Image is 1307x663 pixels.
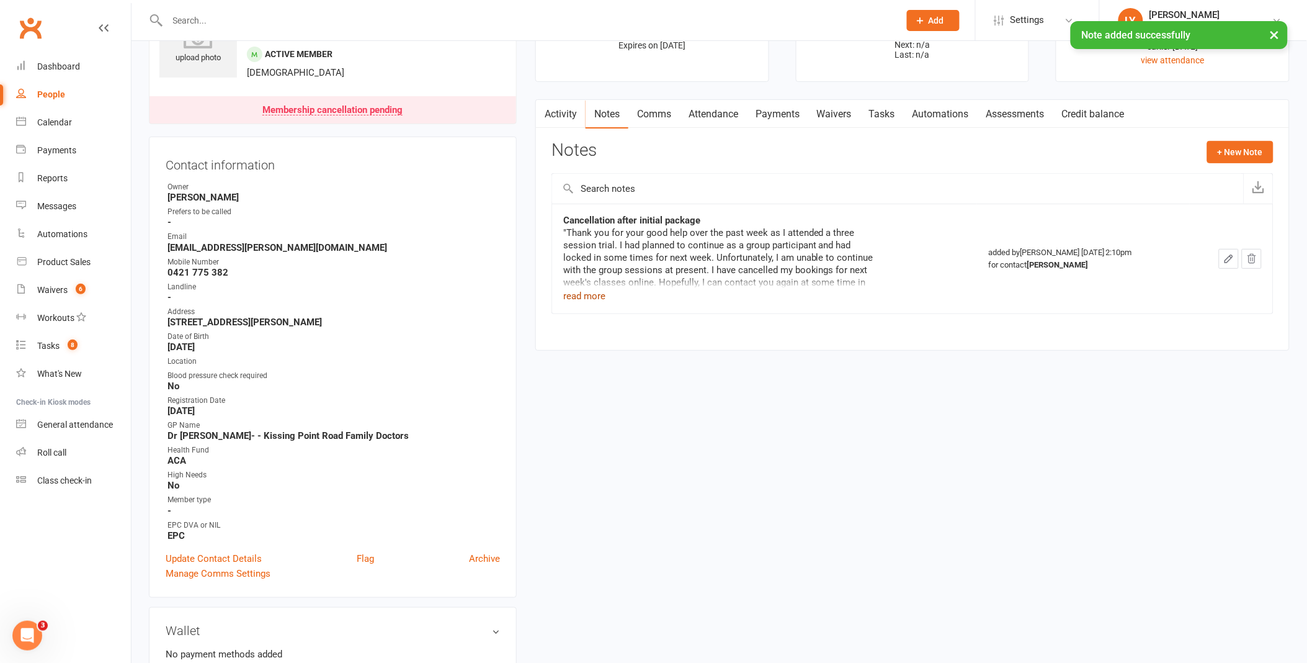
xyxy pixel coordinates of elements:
[166,624,500,638] h3: Wallet
[16,248,131,276] a: Product Sales
[68,340,78,350] span: 8
[37,369,82,379] div: What's New
[167,231,500,243] div: Email
[37,89,65,99] div: People
[469,551,500,566] a: Archive
[167,331,500,343] div: Date of Birth
[167,381,500,392] strong: No
[988,246,1179,271] div: added by [PERSON_NAME] [DATE] 2:10pm
[16,192,131,220] a: Messages
[536,100,586,129] a: Activity
[166,566,270,581] a: Manage Comms Settings
[563,215,700,226] strong: Cancellation after initial package
[16,165,131,192] a: Reports
[247,67,344,78] span: [DEMOGRAPHIC_DATA]
[38,621,48,631] span: 3
[1264,21,1286,48] button: ×
[628,100,680,129] a: Comms
[1027,260,1088,269] strong: [PERSON_NAME]
[16,276,131,304] a: Waivers 6
[167,520,500,531] div: EPC DVA or NIL
[164,12,891,29] input: Search...
[16,411,131,439] a: General attendance kiosk mode
[988,259,1179,271] div: for contact
[37,173,68,183] div: Reports
[1141,55,1204,65] a: view attendance
[37,229,87,239] div: Automations
[167,341,500,353] strong: [DATE]
[16,332,131,360] a: Tasks 8
[929,16,944,25] span: Add
[37,341,60,351] div: Tasks
[166,551,262,566] a: Update Contact Details
[37,145,76,155] div: Payments
[167,395,500,407] div: Registration Date
[167,242,500,253] strong: [EMAIL_ADDRESS][PERSON_NAME][DOMAIN_NAME]
[167,292,500,303] strong: -
[747,100,808,129] a: Payments
[1053,100,1133,129] a: Credit balance
[16,220,131,248] a: Automations
[551,141,597,163] h3: Notes
[563,227,873,301] div: "Thank you for your good help over the past week as I attended a three session trial. I had plann...
[167,420,500,431] div: GP Name
[76,284,86,294] span: 6
[15,12,46,43] a: Clubworx
[563,289,605,304] button: read more
[552,174,1244,204] input: Search notes
[167,455,500,466] strong: ACA
[167,444,500,456] div: Health Fund
[167,281,500,293] div: Landline
[167,469,500,481] div: High Needs
[37,313,74,323] div: Workouts
[1207,141,1274,163] button: + New Note
[265,49,332,59] span: Active member
[586,100,628,129] a: Notes
[907,10,960,31] button: Add
[167,267,500,278] strong: 0421 775 382
[12,621,42,651] iframe: Intercom live chat
[978,100,1053,129] a: Assessments
[680,100,747,129] a: Attendance
[16,304,131,332] a: Workouts
[16,81,131,109] a: People
[37,448,66,458] div: Roll call
[37,201,76,211] div: Messages
[167,494,500,506] div: Member type
[167,192,500,203] strong: [PERSON_NAME]
[1071,21,1288,49] div: Note added successfully
[166,153,500,172] h3: Contact information
[1149,20,1272,32] div: Staying Active [PERSON_NAME]
[167,505,500,516] strong: -
[16,439,131,467] a: Roll call
[167,181,500,193] div: Owner
[16,137,131,165] a: Payments
[167,530,500,541] strong: EPC
[37,476,92,485] div: Class check-in
[167,430,500,441] strong: Dr [PERSON_NAME]- - Kissing Point Road Family Doctors
[37,420,113,430] div: General attendance
[167,306,500,318] div: Address
[167,256,500,268] div: Mobile Number
[37,257,91,267] div: Product Sales
[1149,9,1272,20] div: [PERSON_NAME]
[1010,6,1045,34] span: Settings
[262,106,403,115] div: Membership cancellation pending
[357,551,374,566] a: Flag
[167,405,500,417] strong: [DATE]
[16,360,131,388] a: What's New
[16,467,131,495] a: Class kiosk mode
[37,285,68,295] div: Waivers
[37,117,72,127] div: Calendar
[16,109,131,137] a: Calendar
[16,53,131,81] a: Dashboard
[1118,8,1143,33] div: LY
[167,370,500,382] div: Blood pressure check required
[37,61,80,71] div: Dashboard
[167,217,500,228] strong: -
[860,100,904,129] a: Tasks
[904,100,978,129] a: Automations
[808,100,860,129] a: Waivers
[167,206,500,218] div: Prefers to be called
[167,480,500,491] strong: No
